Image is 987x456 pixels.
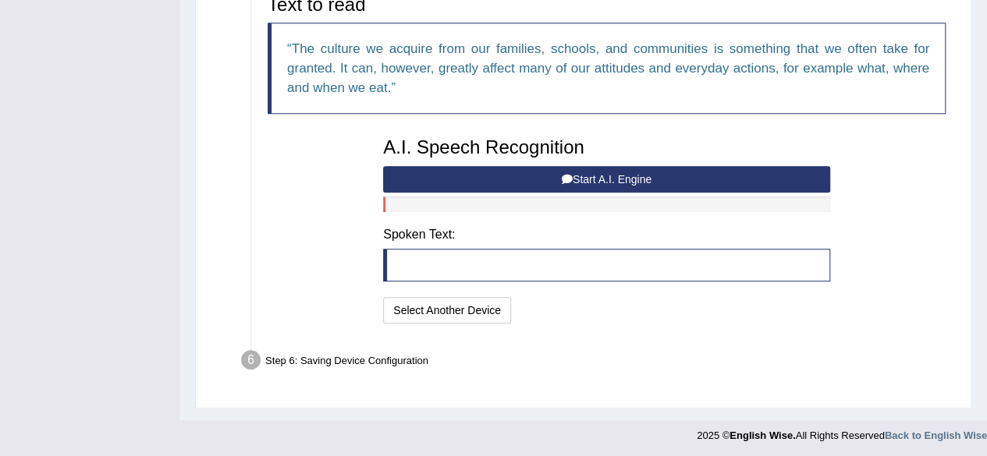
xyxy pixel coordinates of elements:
[885,429,987,441] a: Back to English Wise
[383,166,830,193] button: Start A.I. Engine
[730,429,795,441] strong: English Wise.
[383,297,511,323] button: Select Another Device
[287,41,929,95] q: The culture we acquire from our families, schools, and communities is something that we often tak...
[383,137,830,157] h3: A.I. Speech Recognition
[383,228,830,242] h4: Spoken Text:
[697,420,987,443] div: 2025 © All Rights Reserved
[234,345,964,380] div: Step 6: Saving Device Configuration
